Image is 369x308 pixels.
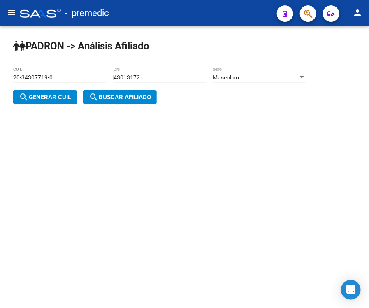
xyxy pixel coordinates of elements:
[7,8,16,18] mat-icon: menu
[213,74,239,81] span: Masculino
[89,93,151,101] span: Buscar afiliado
[83,90,157,104] button: Buscar afiliado
[19,93,71,101] span: Generar CUIL
[89,92,99,102] mat-icon: search
[13,90,77,104] button: Generar CUIL
[13,40,149,52] strong: PADRON -> Análisis Afiliado
[19,92,29,102] mat-icon: search
[353,8,362,18] mat-icon: person
[13,74,312,101] div: |
[341,280,361,300] div: Open Intercom Messenger
[65,4,109,22] span: - premedic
